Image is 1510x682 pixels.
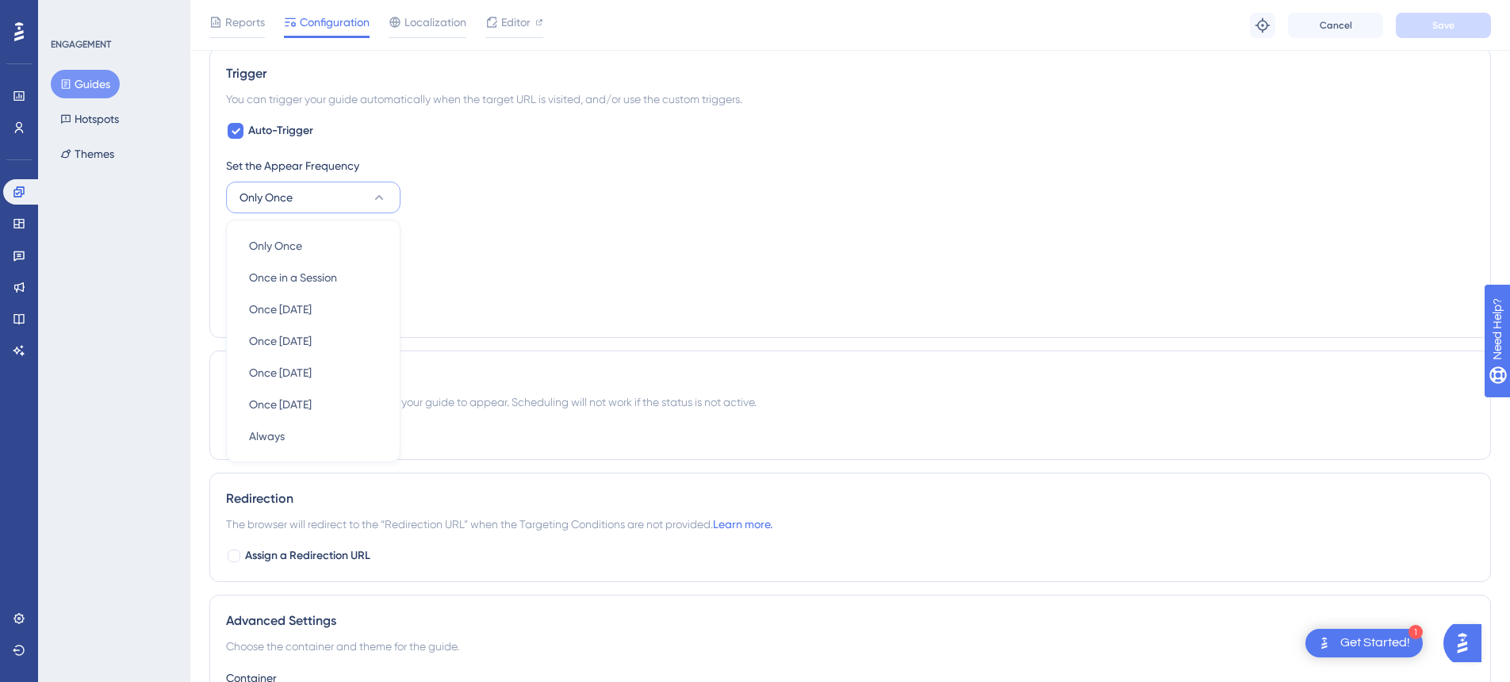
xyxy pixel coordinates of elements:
[249,268,337,287] span: Once in a Session
[226,637,1474,656] div: Choose the container and theme for the guide.
[1443,619,1491,667] iframe: UserGuiding AI Assistant Launcher
[248,121,313,140] span: Auto-Trigger
[713,518,772,531] a: Learn more.
[1432,19,1454,32] span: Save
[226,90,1474,109] div: You can trigger your guide automatically when the target URL is visited, and/or use the custom tr...
[1315,634,1334,653] img: launcher-image-alternative-text
[226,515,772,534] span: The browser will redirect to the “Redirection URL” when the Targeting Conditions are not provided.
[249,427,285,446] span: Always
[236,230,390,262] button: Only Once
[240,188,293,207] span: Only Once
[1340,634,1410,652] div: Get Started!
[1320,19,1352,32] span: Cancel
[51,70,120,98] button: Guides
[404,13,466,32] span: Localization
[501,13,531,32] span: Editor
[236,357,390,389] button: Once [DATE]
[1408,625,1423,639] div: 1
[249,331,312,351] span: Once [DATE]
[226,393,1474,412] div: You can schedule a time period for your guide to appear. Scheduling will not work if the status i...
[249,395,312,414] span: Once [DATE]
[236,325,390,357] button: Once [DATE]
[51,140,124,168] button: Themes
[249,236,302,255] span: Only Once
[226,64,1474,83] div: Trigger
[236,389,390,420] button: Once [DATE]
[1288,13,1383,38] button: Cancel
[226,489,1474,508] div: Redirection
[226,182,400,213] button: Only Once
[226,611,1474,630] div: Advanced Settings
[249,300,312,319] span: Once [DATE]
[245,546,370,565] span: Assign a Redirection URL
[236,262,390,293] button: Once in a Session
[37,4,99,23] span: Need Help?
[1396,13,1491,38] button: Save
[236,420,390,452] button: Always
[225,13,265,32] span: Reports
[226,367,1474,386] div: Scheduling
[1305,629,1423,657] div: Open Get Started! checklist, remaining modules: 1
[226,156,1474,175] div: Set the Appear Frequency
[236,293,390,325] button: Once [DATE]
[51,38,111,51] div: ENGAGEMENT
[249,363,312,382] span: Once [DATE]
[51,105,128,133] button: Hotspots
[300,13,370,32] span: Configuration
